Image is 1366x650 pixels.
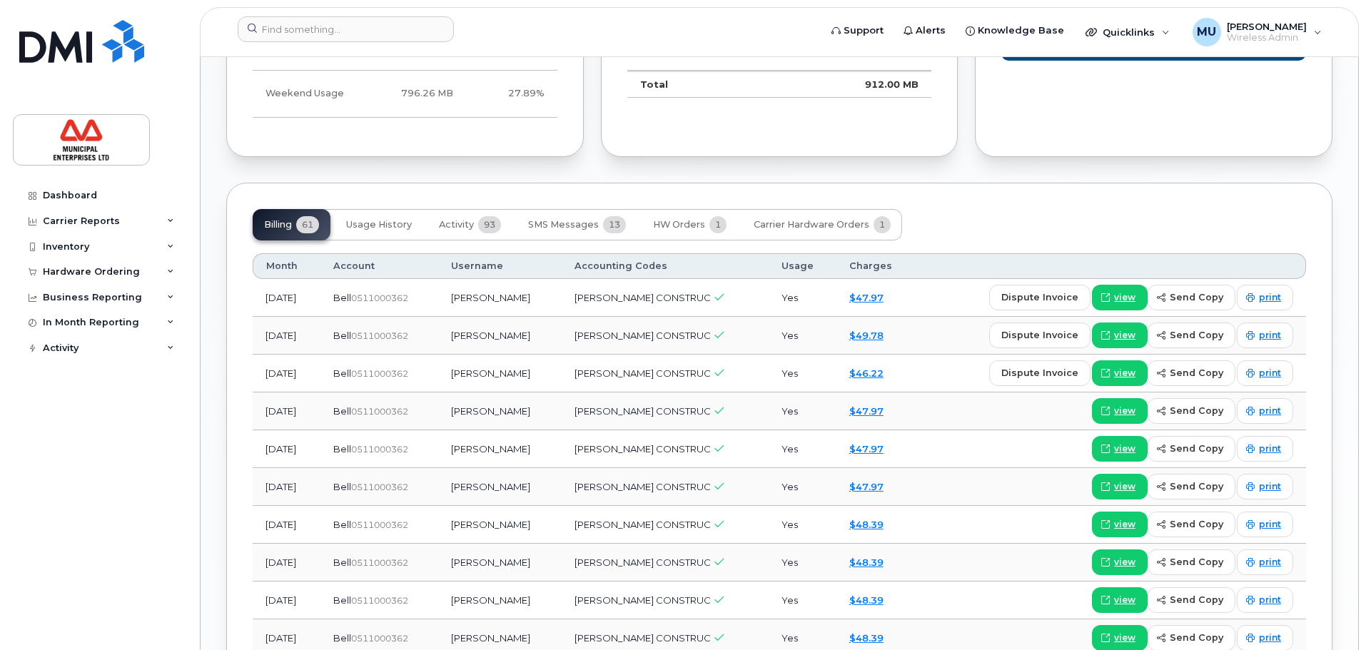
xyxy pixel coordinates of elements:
[253,279,320,317] td: [DATE]
[438,430,561,468] td: [PERSON_NAME]
[769,253,836,279] th: Usage
[351,406,408,417] span: 0511000362
[575,443,711,455] span: [PERSON_NAME] CONSTRUC
[1076,18,1180,46] div: Quicklinks
[769,317,836,355] td: Yes
[956,16,1074,45] a: Knowledge Base
[1237,512,1293,537] a: print
[1148,436,1235,462] button: send copy
[1092,360,1148,386] a: view
[253,506,320,544] td: [DATE]
[333,519,351,530] span: Bell
[333,367,351,379] span: Bell
[365,71,466,117] td: 796.26 MB
[478,216,501,233] span: 93
[1259,291,1281,304] span: print
[438,468,561,506] td: [PERSON_NAME]
[769,544,836,582] td: Yes
[575,594,711,606] span: [PERSON_NAME] CONSTRUC
[1114,556,1135,569] span: view
[1148,474,1235,499] button: send copy
[1001,328,1078,342] span: dispute invoice
[333,481,351,492] span: Bell
[253,468,320,506] td: [DATE]
[1170,593,1223,606] span: send copy
[575,632,711,644] span: [PERSON_NAME] CONSTRUC
[1237,285,1293,310] a: print
[351,368,408,379] span: 0511000362
[333,330,351,341] span: Bell
[575,557,711,568] span: [PERSON_NAME] CONSTRUC
[1001,366,1078,380] span: dispute invoice
[575,481,711,492] span: [PERSON_NAME] CONSTRUC
[1148,360,1235,386] button: send copy
[1148,549,1235,575] button: send copy
[438,355,561,392] td: [PERSON_NAME]
[754,219,869,230] span: Carrier Hardware Orders
[351,633,408,644] span: 0511000362
[769,468,836,506] td: Yes
[1259,518,1281,531] span: print
[253,317,320,355] td: [DATE]
[1170,555,1223,569] span: send copy
[1148,323,1235,348] button: send copy
[333,594,351,606] span: Bell
[1259,367,1281,380] span: print
[1092,285,1148,310] a: view
[253,582,320,619] td: [DATE]
[653,219,705,230] span: HW Orders
[1092,436,1148,462] a: view
[1170,631,1223,644] span: send copy
[1237,398,1293,424] a: print
[769,355,836,392] td: Yes
[438,317,561,355] td: [PERSON_NAME]
[769,582,836,619] td: Yes
[1227,32,1307,44] span: Wireless Admin
[849,632,884,644] a: $48.39
[253,71,365,117] td: Weekend Usage
[1197,24,1216,41] span: MU
[1114,291,1135,304] span: view
[1103,26,1155,38] span: Quicklinks
[1092,398,1148,424] a: view
[333,557,351,568] span: Bell
[1114,518,1135,531] span: view
[351,444,408,455] span: 0511000362
[1114,442,1135,455] span: view
[1170,328,1223,342] span: send copy
[1170,366,1223,380] span: send copy
[438,506,561,544] td: [PERSON_NAME]
[1092,587,1148,613] a: view
[438,253,561,279] th: Username
[627,71,796,98] td: Total
[439,219,474,230] span: Activity
[333,632,351,644] span: Bell
[575,292,711,303] span: [PERSON_NAME] CONSTRUC
[1170,517,1223,531] span: send copy
[849,292,884,303] a: $47.97
[989,323,1091,348] button: dispute invoice
[438,279,561,317] td: [PERSON_NAME]
[849,405,884,417] a: $47.97
[1183,18,1332,46] div: Matthew Uberoi
[351,293,408,303] span: 0511000362
[1259,329,1281,342] span: print
[575,405,711,417] span: [PERSON_NAME] CONSTRUC
[253,355,320,392] td: [DATE]
[351,330,408,341] span: 0511000362
[1237,323,1293,348] a: print
[253,253,320,279] th: Month
[351,557,408,568] span: 0511000362
[1259,442,1281,455] span: print
[849,367,884,379] a: $46.22
[769,279,836,317] td: Yes
[1114,480,1135,493] span: view
[1148,285,1235,310] button: send copy
[351,482,408,492] span: 0511000362
[1259,556,1281,569] span: print
[1170,442,1223,455] span: send copy
[989,360,1091,386] button: dispute invoice
[253,430,320,468] td: [DATE]
[1170,479,1223,493] span: send copy
[528,219,599,230] span: SMS Messages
